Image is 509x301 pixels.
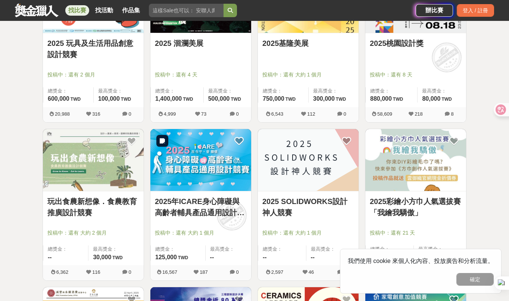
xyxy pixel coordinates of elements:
[370,38,462,49] a: 2025桃園設計獎
[262,196,354,218] a: 2025 SOLIDWORKS設計神人競賽
[415,111,423,117] span: 218
[210,254,214,260] span: --
[377,111,392,117] span: 58,609
[119,5,143,16] a: 作品集
[48,95,69,102] span: 600,000
[307,111,315,117] span: 112
[236,111,238,117] span: 0
[416,4,453,17] a: 辦比賽
[150,129,251,191] img: Cover Image
[370,87,413,95] span: 總獎金：
[393,97,403,102] span: TWD
[262,229,354,237] span: 投稿中：還有 大約 1 個月
[236,269,238,275] span: 0
[313,87,354,95] span: 最高獎金：
[370,196,462,218] a: 2025彩繪小方巾人氣選拔賽「我繪我驕傲」
[311,245,355,253] span: 最高獎金：
[155,71,247,79] span: 投稿中：還有 4 天
[365,129,466,192] a: Cover Image
[47,196,139,218] a: 玩出食農新想像．食農教育推廣設計競賽
[65,5,89,16] a: 找比賽
[309,269,314,275] span: 46
[365,129,466,191] img: Cover Image
[162,269,177,275] span: 16,567
[311,254,315,260] span: --
[370,245,409,253] span: 總獎金：
[155,95,182,102] span: 1,400,000
[43,129,144,191] img: Cover Image
[155,229,247,237] span: 投稿中：還有 大約 1 個月
[92,111,100,117] span: 316
[48,245,84,253] span: 總獎金：
[422,95,440,102] span: 80,000
[200,269,208,275] span: 187
[43,129,144,192] a: Cover Image
[258,129,359,191] img: Cover Image
[92,269,100,275] span: 116
[370,71,462,79] span: 投稿中：還有 8 天
[92,5,116,16] a: 找活動
[201,111,206,117] span: 73
[155,196,247,218] a: 2025年ICARE身心障礙與高齡者輔具產品通用設計競賽
[164,111,176,117] span: 4,999
[155,38,247,49] a: 2025 洄瀾美展
[263,254,267,260] span: --
[231,97,241,102] span: TWD
[155,254,177,260] span: 125,000
[271,269,284,275] span: 2,597
[98,87,139,95] span: 最高獎金：
[263,245,302,253] span: 總獎金：
[343,111,346,117] span: 0
[47,229,139,237] span: 投稿中：還有 大約 2 個月
[457,4,494,17] div: 登入 / 註冊
[262,71,354,79] span: 投稿中：還有 大約 1 個月
[370,229,462,237] span: 投稿中：還有 21 天
[47,71,139,79] span: 投稿中：還有 2 個月
[93,254,111,260] span: 30,000
[47,38,139,60] a: 2025 玩具及生活用品創意設計競賽
[48,254,52,260] span: --
[348,258,494,264] span: 我們使用 cookie 來個人化內容、投放廣告和分析流量。
[112,255,122,260] span: TWD
[210,245,247,253] span: 最高獎金：
[422,87,462,95] span: 最高獎金：
[418,245,462,253] span: 最高獎金：
[56,269,69,275] span: 6,362
[55,111,70,117] span: 20,988
[441,97,452,102] span: TWD
[150,129,251,192] a: Cover Image
[336,97,346,102] span: TWD
[271,111,284,117] span: 6,543
[370,95,392,102] span: 880,000
[263,87,304,95] span: 總獎金：
[149,4,224,17] input: 這樣Sale也可以： 安聯人壽創意銷售法募集
[258,129,359,192] a: Cover Image
[71,97,81,102] span: TWD
[48,87,89,95] span: 總獎金：
[451,111,453,117] span: 8
[155,87,199,95] span: 總獎金：
[262,38,354,49] a: 2025基隆美展
[456,273,494,286] button: 確定
[155,245,201,253] span: 總獎金：
[313,95,335,102] span: 300,000
[183,97,193,102] span: TWD
[178,255,188,260] span: TWD
[128,111,131,117] span: 0
[93,245,139,253] span: 最高獎金：
[121,97,131,102] span: TWD
[208,95,230,102] span: 500,000
[208,87,247,95] span: 最高獎金：
[98,95,120,102] span: 100,000
[285,97,296,102] span: TWD
[128,269,131,275] span: 0
[263,95,284,102] span: 750,000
